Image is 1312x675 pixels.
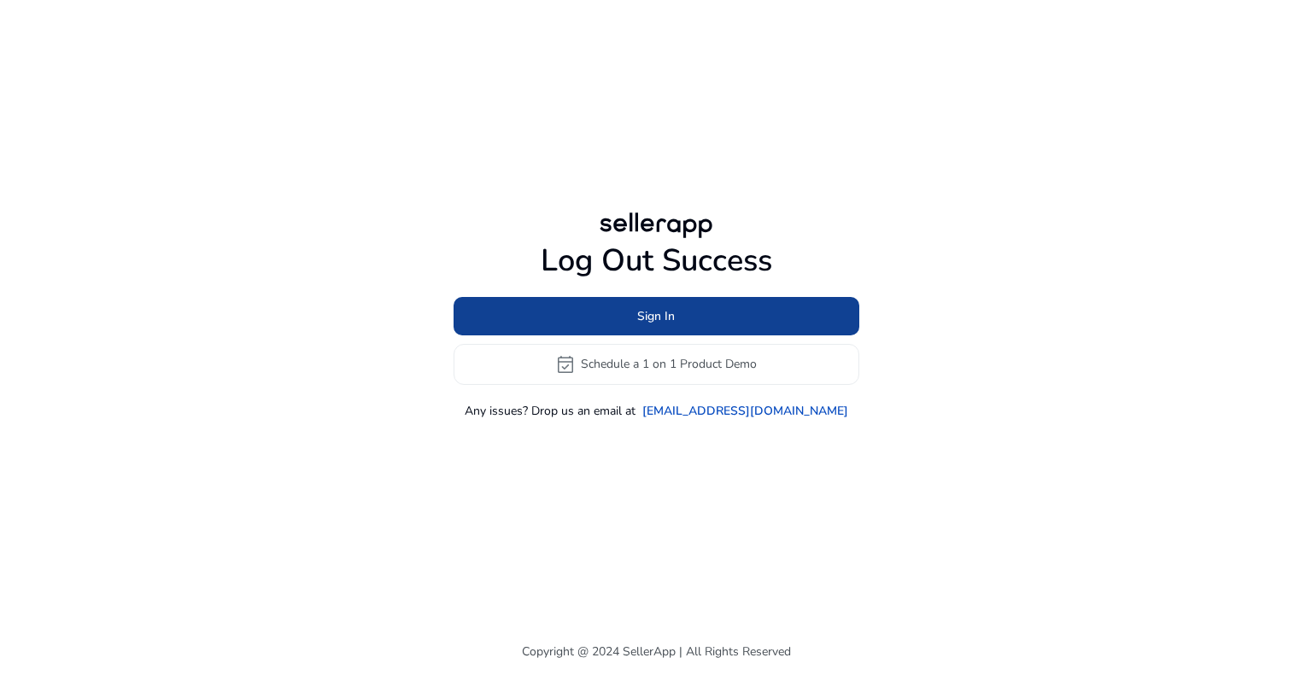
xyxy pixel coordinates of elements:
[555,354,576,375] span: event_available
[454,242,859,279] h1: Log Out Success
[642,402,848,420] a: [EMAIL_ADDRESS][DOMAIN_NAME]
[454,297,859,335] button: Sign In
[637,307,675,325] span: Sign In
[454,344,859,385] button: event_availableSchedule a 1 on 1 Product Demo
[465,402,635,420] p: Any issues? Drop us an email at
